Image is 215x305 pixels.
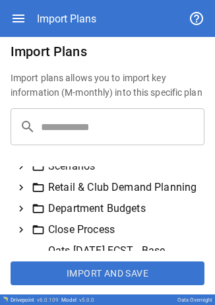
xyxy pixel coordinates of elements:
[3,296,8,302] img: Drivepoint
[37,297,59,303] span: v 6.0.109
[32,201,199,217] div: Department Budgets
[32,222,199,238] div: Close Process
[11,297,59,303] div: Drivepoint
[79,297,94,303] span: v 5.0.0
[177,297,212,303] div: Oats Overnight
[11,261,204,285] button: Import and Save
[61,297,94,303] div: Model
[20,119,36,135] span: search
[11,71,204,100] h6: Import plans allows you to import key information (M-monthly) into this specific plan
[48,243,179,275] span: Oats [DATE] FCST - Base - Copy.xlsx
[37,13,96,25] div: Import Plans
[11,41,204,62] h6: Import Plans
[32,180,199,195] div: Retail & Club Demand Planning
[32,158,199,174] div: Scenarios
